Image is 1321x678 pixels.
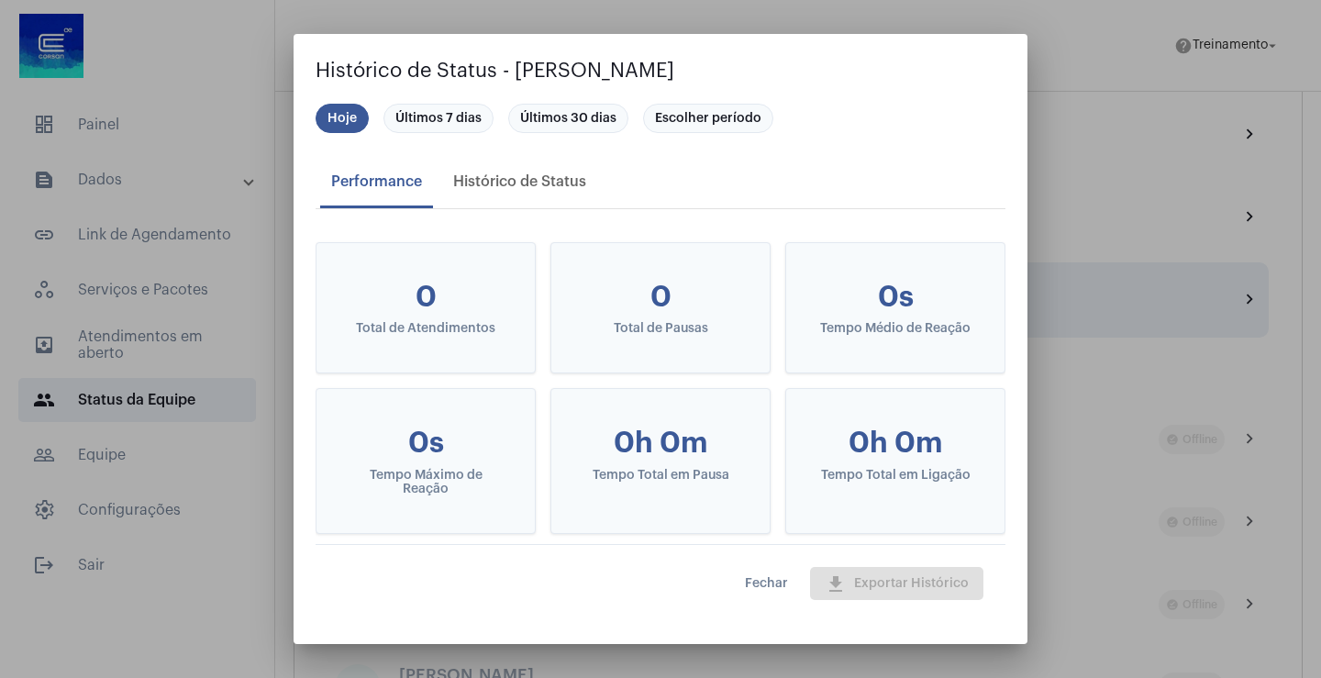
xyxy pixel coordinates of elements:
div: 0 [581,280,740,315]
div: 0s [346,426,505,461]
div: Total de Atendimentos [346,322,505,336]
div: Tempo Total em Ligação [816,469,975,483]
mat-chip-list: Seleção de período [316,100,1005,137]
div: 0s [816,280,975,315]
mat-chip: Escolher período [643,104,773,133]
div: 0h 0m [816,426,975,461]
h2: Histórico de Status - [PERSON_NAME] [316,56,1005,85]
div: Tempo Médio de Reação [816,322,975,336]
button: Exportar Histórico [810,567,983,600]
button: Fechar [730,567,803,600]
div: 0h 0m [581,426,740,461]
div: Tempo Total em Pausa [581,469,740,483]
span: Fechar [745,577,788,590]
div: 0 [346,280,505,315]
div: Tempo Máximo de Reação [346,469,505,496]
span: Exportar Histórico [825,577,969,590]
div: Histórico de Status [453,173,586,190]
div: Performance [331,173,422,190]
div: Total de Pausas [581,322,740,336]
mat-icon: download [825,573,847,595]
mat-chip: Hoje [316,104,369,133]
mat-chip: Últimos 30 dias [508,104,628,133]
mat-chip: Últimos 7 dias [383,104,494,133]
